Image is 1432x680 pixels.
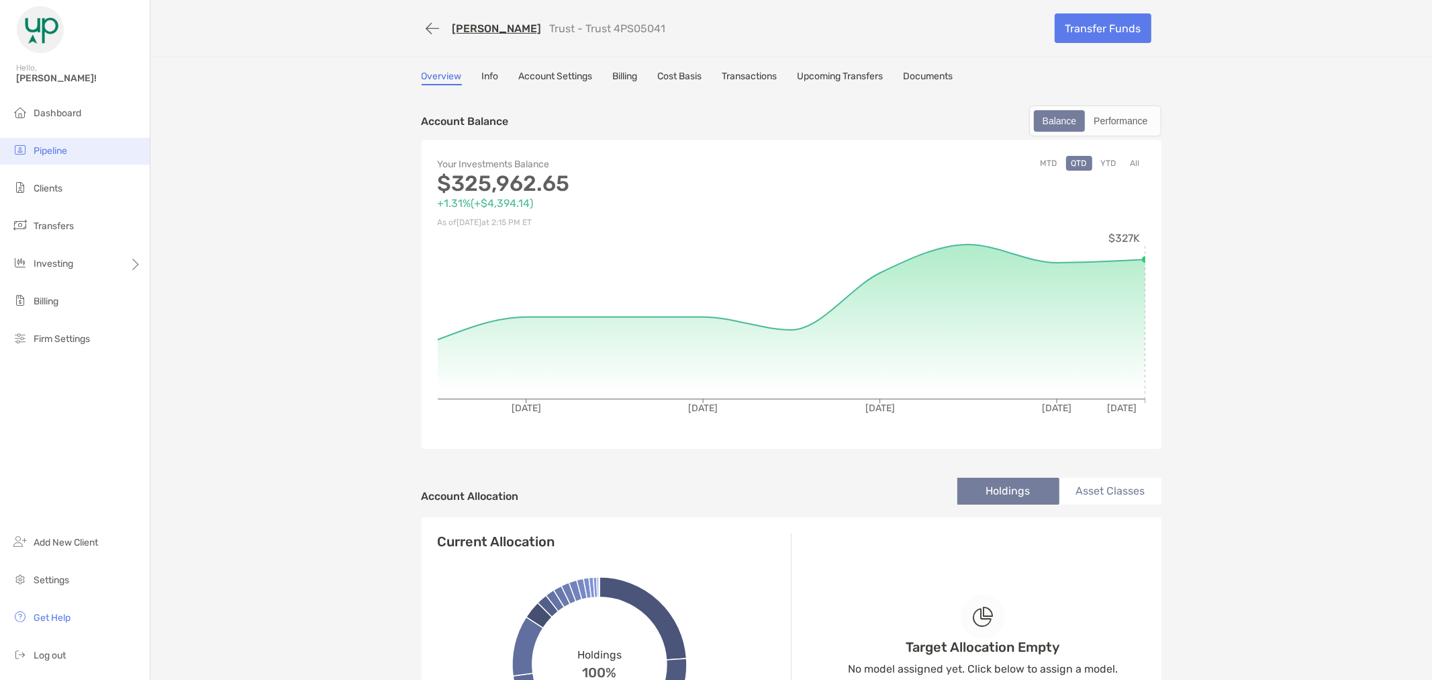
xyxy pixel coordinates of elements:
span: Holdings [577,648,622,661]
span: [PERSON_NAME]! [16,73,142,84]
img: transfers icon [12,217,28,233]
button: QTD [1066,156,1092,171]
a: [PERSON_NAME] [452,22,542,35]
img: clients icon [12,179,28,196]
h4: Target Allocation Empty [906,639,1060,655]
li: Holdings [957,478,1059,505]
h4: Account Allocation [422,490,519,503]
a: Overview [422,71,462,85]
button: MTD [1035,156,1063,171]
button: YTD [1096,156,1122,171]
span: Dashboard [34,108,81,119]
img: Zoe Logo [16,5,64,54]
span: Firm Settings [34,333,90,345]
a: Transactions [722,71,777,85]
h4: Current Allocation [438,534,555,550]
a: Account Settings [519,71,593,85]
tspan: [DATE] [511,402,540,414]
a: Upcoming Transfers [798,71,884,85]
div: Performance [1086,112,1155,130]
p: $325,962.65 [438,175,792,192]
span: Get Help [34,612,70,624]
span: Investing [34,258,73,269]
a: Documents [904,71,953,85]
img: firm-settings icon [12,330,28,346]
img: logout icon [12,646,28,663]
p: Your Investments Balance [438,156,792,173]
a: Info [482,71,499,85]
p: +1.31% ( +$4,394.14 ) [438,195,792,212]
img: dashboard icon [12,104,28,120]
tspan: $327K [1108,232,1140,245]
div: segmented control [1029,105,1161,136]
a: Transfer Funds [1055,13,1151,43]
p: Account Balance [422,113,509,130]
button: All [1125,156,1145,171]
span: Log out [34,650,66,661]
div: Balance [1035,112,1084,130]
span: Transfers [34,220,74,232]
tspan: [DATE] [1106,402,1136,414]
p: Trust - Trust 4PS05041 [550,22,666,35]
span: Billing [34,296,58,307]
tspan: [DATE] [865,402,894,414]
img: investing icon [12,255,28,271]
tspan: [DATE] [1042,402,1071,414]
a: Billing [613,71,638,85]
img: add_new_client icon [12,534,28,550]
tspan: [DATE] [688,402,718,414]
img: pipeline icon [12,142,28,158]
p: As of [DATE] at 2:15 PM ET [438,214,792,231]
img: get-help icon [12,609,28,625]
span: Clients [34,183,62,194]
span: Settings [34,575,69,586]
a: Cost Basis [658,71,702,85]
img: settings icon [12,571,28,587]
li: Asset Classes [1059,478,1161,505]
p: No model assigned yet. Click below to assign a model. [848,661,1118,677]
span: Add New Client [34,537,98,548]
span: Pipeline [34,145,67,157]
img: billing icon [12,292,28,308]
